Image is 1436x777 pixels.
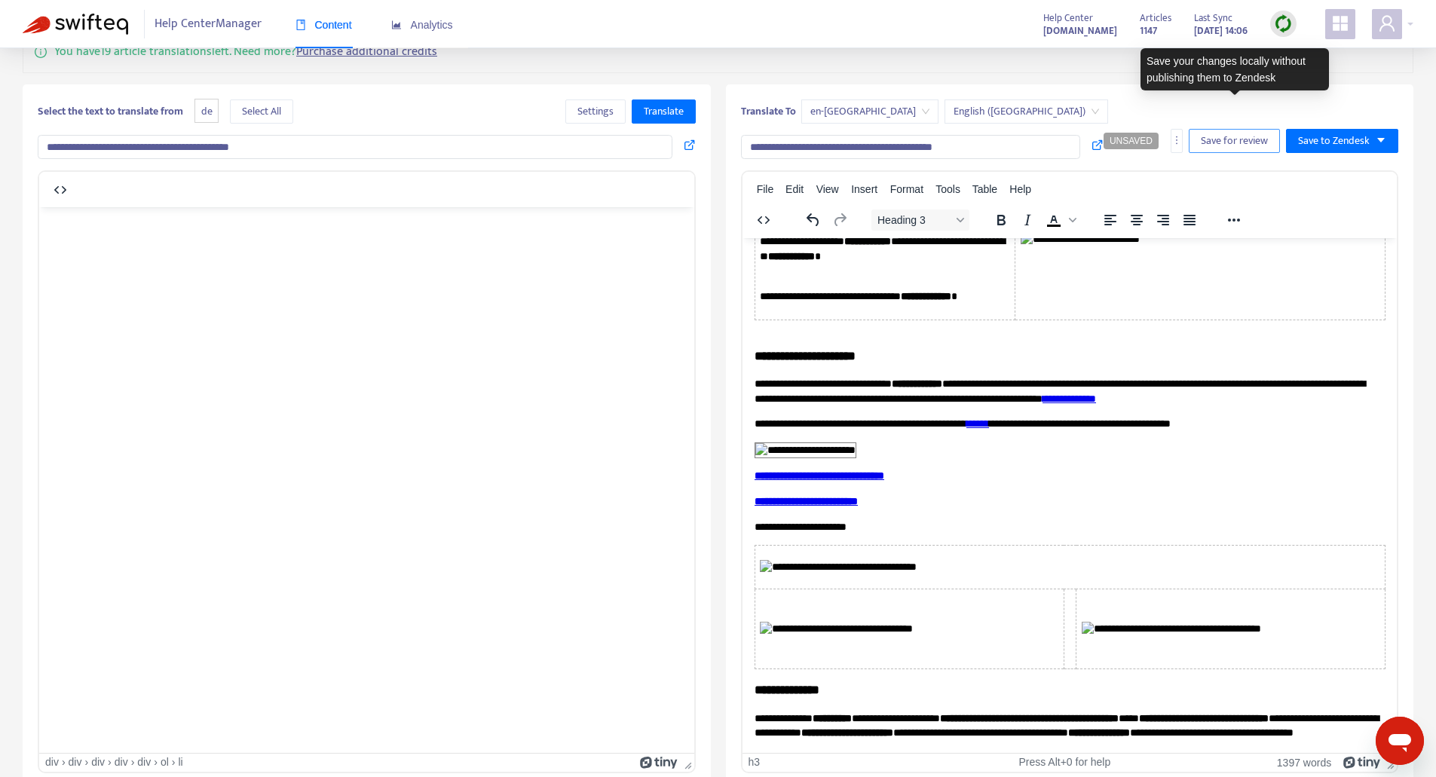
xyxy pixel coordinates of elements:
iframe: Rich Text Area [39,207,694,753]
b: Translate To [741,102,796,120]
div: › [108,756,112,769]
span: View [816,183,839,195]
div: Save your changes locally without publishing them to Zendesk [1141,48,1329,90]
span: Heading 3 [877,214,951,226]
button: Bold [988,210,1014,231]
button: Save for review [1189,129,1280,153]
div: › [154,756,158,769]
span: user [1378,14,1396,32]
div: div [137,756,151,769]
span: Save for review [1201,133,1268,149]
strong: [DATE] 14:06 [1194,23,1248,39]
button: Undo [801,210,826,231]
button: 1397 words [1277,756,1331,769]
button: Settings [565,99,626,124]
span: UNSAVED [1110,136,1153,146]
img: sync.dc5367851b00ba804db3.png [1274,14,1293,33]
span: en-gb [810,100,929,123]
div: h3 [749,756,761,769]
b: Select the text to translate from [38,102,183,120]
a: Powered by Tiny [1343,756,1381,768]
iframe: Schaltfläche zum Öffnen des Messaging-Fensters [1376,717,1424,765]
span: Tools [935,183,960,195]
div: div [69,756,82,769]
span: book [295,20,306,30]
span: area-chart [391,20,402,30]
span: English (UK) [954,100,1099,123]
button: Save to Zendeskcaret-down [1286,129,1398,153]
strong: 1147 [1140,23,1157,39]
span: Edit [785,183,804,195]
span: Insert [851,183,877,195]
span: Save to Zendesk [1298,133,1370,149]
button: Select All [230,99,293,124]
button: Redo [827,210,853,231]
div: Press Alt+0 for help [959,756,1170,769]
div: div [91,756,105,769]
span: Translate [644,103,684,120]
span: Last Sync [1194,10,1232,26]
button: Align center [1124,210,1150,231]
span: more [1171,135,1182,145]
span: File [757,183,774,195]
iframe: Rich Text Area [742,238,1398,753]
span: info-circle [35,43,47,58]
p: You have 19 article translations left. Need more? [54,43,437,61]
a: [DOMAIN_NAME] [1043,22,1117,39]
span: Table [972,183,997,195]
span: Articles [1140,10,1171,26]
button: Italic [1015,210,1040,231]
div: Press the Up and Down arrow keys to resize the editor. [1381,754,1397,772]
span: appstore [1331,14,1349,32]
span: caret-down [1376,135,1386,145]
span: Content [295,19,352,31]
button: Block Heading 3 [871,210,969,231]
div: Press the Up and Down arrow keys to resize the editor. [678,754,694,772]
span: Select All [242,103,281,120]
div: › [84,756,88,769]
div: Text color Black [1041,210,1079,231]
button: Translate [632,99,696,124]
span: Help Center [1043,10,1093,26]
img: Swifteq [23,14,128,35]
span: Settings [577,103,614,120]
span: Help Center Manager [155,10,262,38]
button: more [1171,129,1183,153]
div: li [178,756,182,769]
span: Analytics [391,19,453,31]
div: ol [161,756,169,769]
button: Reveal or hide additional toolbar items [1221,210,1247,231]
a: Powered by Tiny [640,756,678,768]
div: div [45,756,59,769]
button: Align right [1150,210,1176,231]
button: Justify [1177,210,1202,231]
div: › [172,756,176,769]
span: de [194,99,219,124]
span: Help [1009,183,1031,195]
div: › [62,756,66,769]
strong: [DOMAIN_NAME] [1043,23,1117,39]
button: Align left [1098,210,1123,231]
span: Format [890,183,923,195]
div: › [131,756,135,769]
div: div [115,756,128,769]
